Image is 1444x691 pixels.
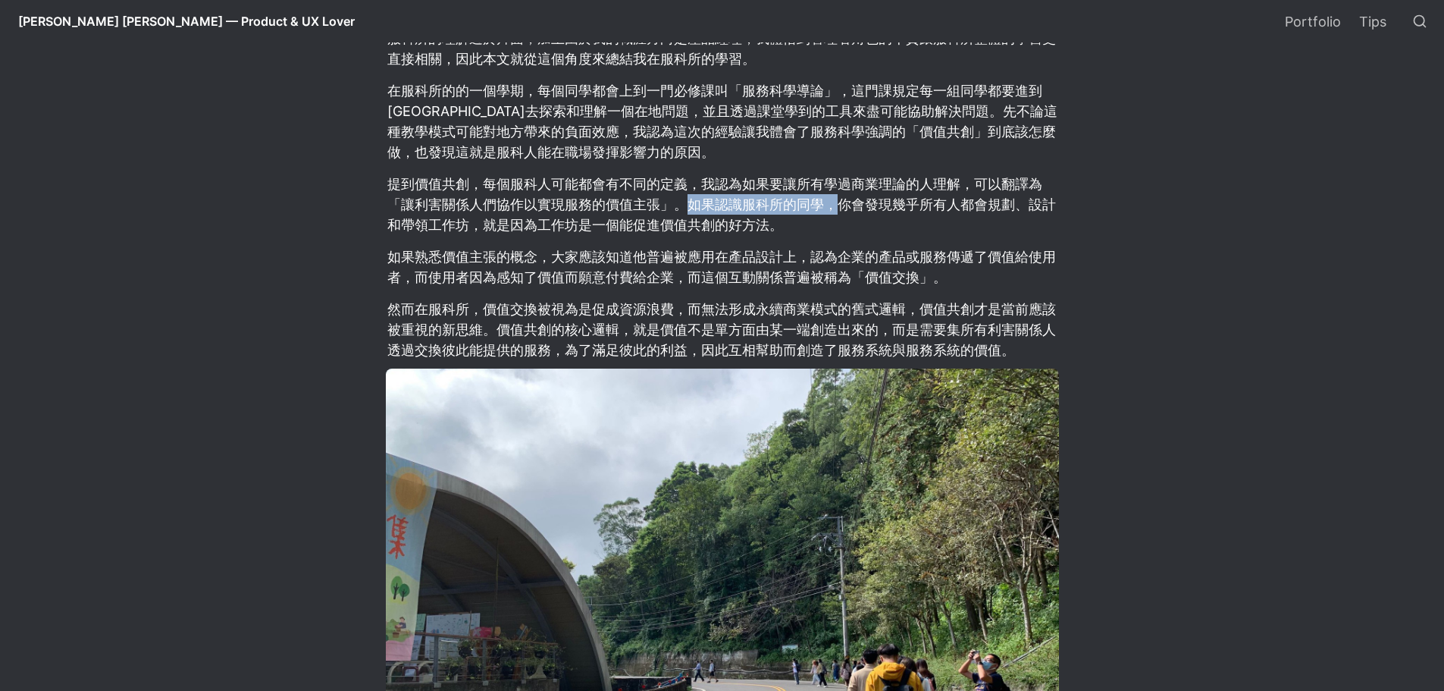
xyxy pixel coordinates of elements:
[386,78,1059,165] p: 在服科所的的一個學期，每個同學都會上到一門必修課叫「服務科學導論」，這門課規定每一組同學都要進到[GEOGRAPHIC_DATA]去探索和理解一個在地問題，並且透過課堂學到的工具來盡可能協助解決...
[386,171,1059,237] p: 提到價值共創，每個服科人可能都會有不同的定義，我認為如果要讓所有學過商業理論的人理解，可以翻譯為「讓利害關係人們協作以實現服務的價值主張」。如果認識服科所的同學，你會發現幾乎所有人都會規劃、設計...
[386,244,1059,290] p: 如果熟悉價值主張的概念，大家應該知道他普遍被應用在產品設計上，認為企業的產品或服務傳遞了價值給使用者，而使用者因為感知了價值而願意付費給企業，而這個互動關係普遍被稱為「價值交換」。
[386,297,1059,363] p: 然而在服科所，價值交換被視為是促成資源浪費，而無法形成永續商業模式的舊式邏輯，價值共創才是當前應該被重視的新思維。價值共創的核心邏輯，就是價值不是單方面由某一端創造出來的，而是需要集所有利害關係...
[18,14,355,29] span: [PERSON_NAME] [PERSON_NAME] — Product & UX Lover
